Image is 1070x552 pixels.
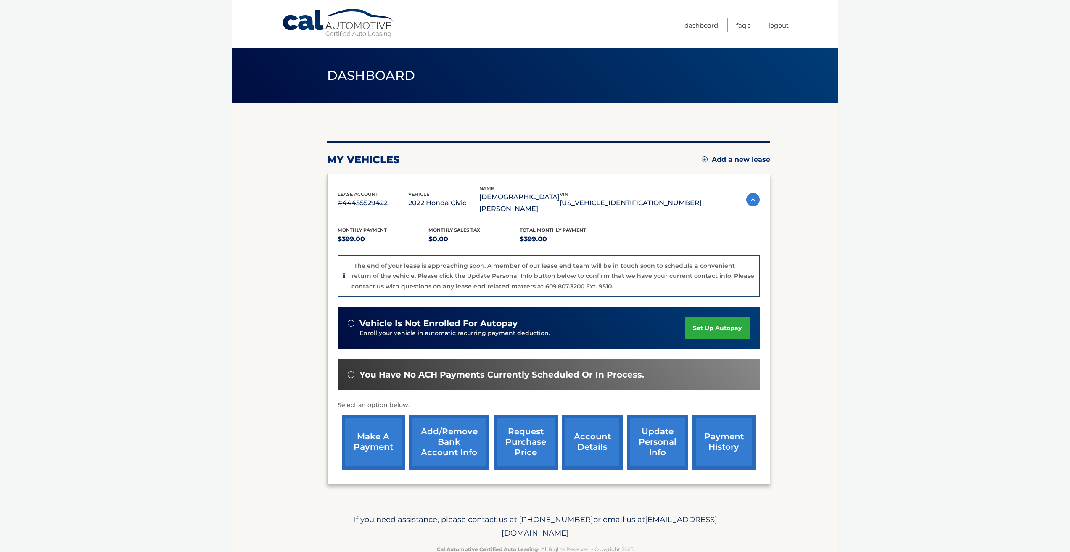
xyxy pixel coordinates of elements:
a: request purchase price [494,415,558,470]
p: Select an option below: [338,400,760,410]
span: Monthly sales Tax [428,227,480,233]
a: payment history [692,415,756,470]
span: vehicle [408,191,429,197]
span: lease account [338,191,378,197]
span: vehicle is not enrolled for autopay [359,318,518,329]
a: Add/Remove bank account info [409,415,489,470]
h2: my vehicles [327,153,400,166]
span: [PHONE_NUMBER] [519,515,593,524]
a: set up autopay [685,317,749,339]
a: Add a new lease [702,156,770,164]
span: You have no ACH payments currently scheduled or in process. [359,370,644,380]
p: [DEMOGRAPHIC_DATA][PERSON_NAME] [479,191,560,215]
p: If you need assistance, please contact us at: or email us at [333,513,738,540]
a: Cal Automotive [282,8,395,38]
a: Logout [769,18,789,32]
p: Enroll your vehicle in automatic recurring payment deduction. [359,329,686,338]
a: Dashboard [684,18,718,32]
span: Monthly Payment [338,227,387,233]
p: $399.00 [520,233,611,245]
p: The end of your lease is approaching soon. A member of our lease end team will be in touch soon t... [351,262,754,290]
img: alert-white.svg [348,320,354,327]
a: update personal info [627,415,688,470]
p: #44455529422 [338,197,409,209]
img: accordion-active.svg [746,193,760,206]
span: name [479,185,494,191]
a: make a payment [342,415,405,470]
a: account details [562,415,623,470]
span: Total Monthly Payment [520,227,586,233]
p: $0.00 [428,233,520,245]
span: vin [560,191,568,197]
img: alert-white.svg [348,371,354,378]
p: $399.00 [338,233,429,245]
p: 2022 Honda Civic [408,197,479,209]
p: [US_VEHICLE_IDENTIFICATION_NUMBER] [560,197,702,209]
a: FAQ's [736,18,750,32]
span: Dashboard [327,68,415,83]
img: add.svg [702,156,708,162]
